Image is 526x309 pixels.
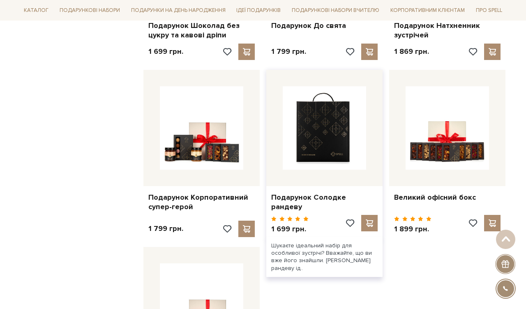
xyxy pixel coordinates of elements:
a: Великий офісний бокс [394,193,501,202]
a: Подарункові набори [56,4,123,17]
a: Каталог [21,4,52,17]
a: Подарунок Солодке рандеву [271,193,378,212]
a: Подарунок До свята [271,21,378,30]
p: 1 899 грн. [394,224,431,234]
a: Подарункові набори Вчителю [288,3,383,17]
a: Подарунок Шоколад без цукру та кавові дріпи [148,21,255,40]
a: Подарунки на День народження [128,4,229,17]
div: Шукаєте ідеальний набір для особливої зустрічі? Вважайте, що ви вже його знайшли. [PERSON_NAME] р... [266,237,383,277]
p: 1 799 грн. [148,224,183,233]
a: Про Spell [473,4,505,17]
p: 1 699 грн. [271,224,309,234]
a: Корпоративним клієнтам [387,4,468,17]
a: Подарунок Натхненник зустрічей [394,21,501,40]
a: Подарунок Корпоративний супер-герой [148,193,255,212]
p: 1 799 грн. [271,47,306,56]
p: 1 869 грн. [394,47,429,56]
p: 1 699 грн. [148,47,183,56]
img: Подарунок Солодке рандеву [283,86,366,170]
a: Ідеї подарунків [233,4,284,17]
